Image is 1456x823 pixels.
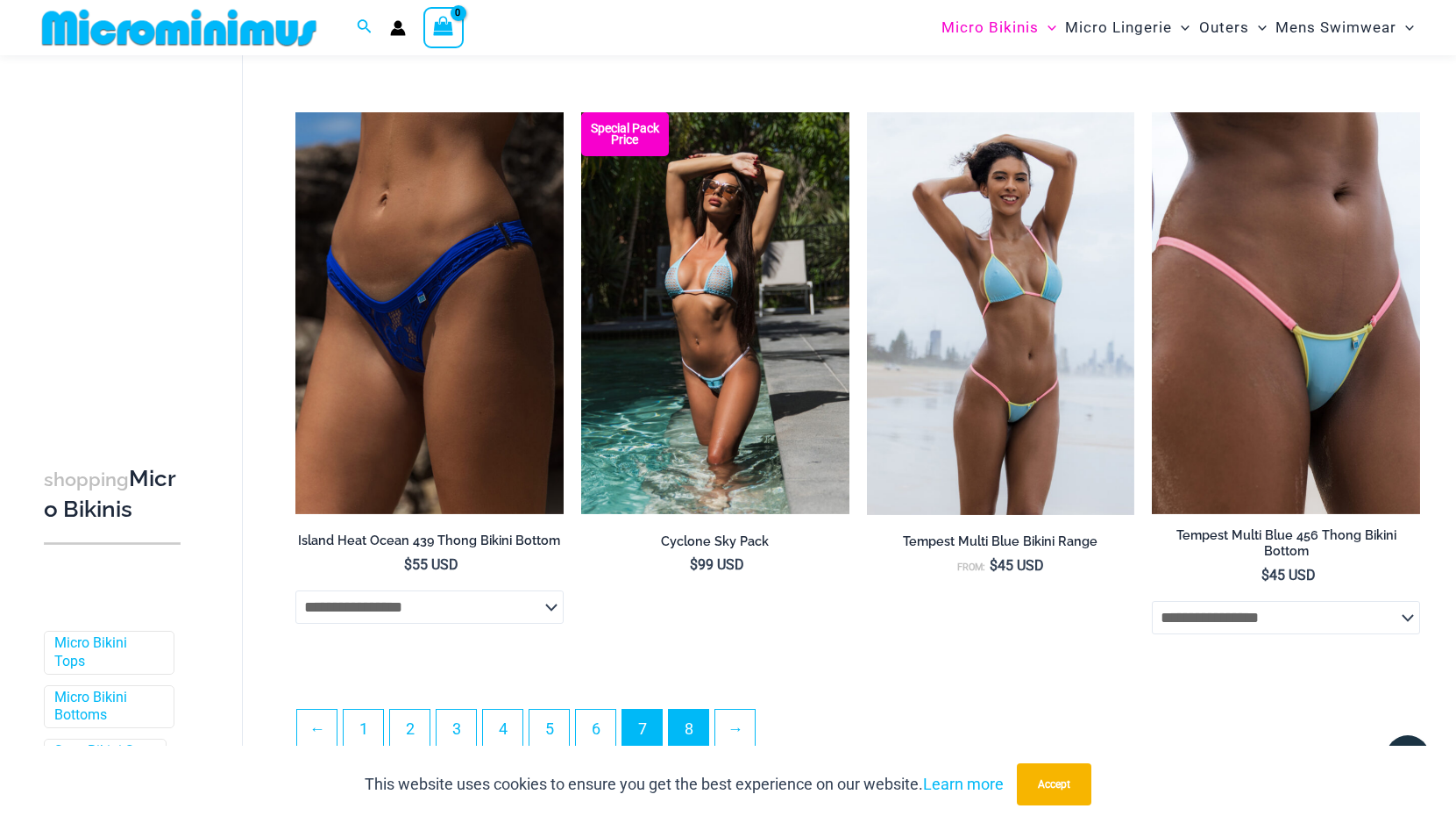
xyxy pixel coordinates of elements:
[867,533,1135,556] a: Tempest Multi Blue Bikini Range
[690,556,744,573] bdi: 99 USD
[295,112,564,515] img: Island Heat Ocean 439 Bottom 01
[576,710,615,749] a: Page 6
[1152,112,1420,515] a: Tempest Multi Blue 456 Bottom 01Tempest Multi Blue 312 Top 456 Bottom 07Tempest Multi Blue 312 To...
[867,112,1135,515] img: Tempest Multi Blue 312 Top 456 Bottom 01
[1249,5,1267,50] span: Menu Toggle
[1275,5,1396,50] span: Mens Swimwear
[1261,567,1269,583] span: $
[934,3,1421,53] nav: Site Navigation
[437,710,476,749] a: Page 3
[923,775,1004,793] a: Learn more
[1061,5,1194,50] a: Micro LingerieMenu ToggleMenu Toggle
[44,59,202,410] iframe: TrustedSite Certified
[581,112,849,515] a: Cyclone Sky 318 Top 4275 Bottom 04 Cyclone Sky 318 Top 4275 Bottom 05Cyclone Sky 318 Top 4275 Bot...
[581,533,849,550] h2: Cyclone Sky Pack
[690,556,698,573] span: $
[297,710,337,749] a: ←
[581,123,669,146] b: Special Pack Price
[390,20,406,36] a: Account icon link
[295,533,564,549] h2: Island Heat Ocean 439 Thong Bikini Bottom
[404,556,412,573] span: $
[483,710,522,749] a: Page 4
[54,742,153,761] a: Sexy Bikini Sets
[581,533,849,556] a: Cyclone Sky Pack
[423,7,464,47] a: View Shopping Cart, empty
[990,557,998,574] span: $
[54,634,160,671] a: Micro Bikini Tops
[344,710,383,749] a: Page 1
[54,689,160,726] a: Micro Bikini Bottoms
[295,709,1420,760] nav: Product Pagination
[937,5,1061,50] a: Micro BikinisMenu ToggleMenu Toggle
[1017,763,1091,805] button: Accept
[1172,5,1190,50] span: Menu Toggle
[867,112,1135,515] a: Tempest Multi Blue 312 Top 456 Bottom 01Tempest Multi Blue 312 Top 456 Bottom 02Tempest Multi Blu...
[365,771,1004,798] p: This website uses cookies to ensure you get the best experience on our website.
[1152,112,1420,515] img: Tempest Multi Blue 456 Bottom 01
[404,556,458,573] bdi: 55 USD
[622,710,662,749] span: Page 7
[1152,527,1420,567] a: Tempest Multi Blue 456 Thong Bikini Bottom
[941,5,1039,50] span: Micro Bikinis
[35,8,323,47] img: MM SHOP LOGO FLAT
[669,710,708,749] a: Page 8
[867,533,1135,550] h2: Tempest Multi Blue Bikini Range
[44,464,181,525] h3: Micro Bikinis
[529,710,569,749] a: Page 5
[581,112,849,515] img: Cyclone Sky 318 Top 4275 Bottom 04
[715,710,755,749] a: →
[957,562,985,573] span: From:
[1199,5,1249,50] span: Outers
[1261,567,1316,583] bdi: 45 USD
[990,557,1044,574] bdi: 45 USD
[1039,5,1056,50] span: Menu Toggle
[357,17,373,39] a: Search icon link
[295,533,564,555] a: Island Heat Ocean 439 Thong Bikini Bottom
[295,112,564,515] a: Island Heat Ocean 439 Bottom 01Island Heat Ocean 439 Bottom 02Island Heat Ocean 439 Bottom 02
[1271,5,1418,50] a: Mens SwimwearMenu ToggleMenu Toggle
[1152,527,1420,560] h2: Tempest Multi Blue 456 Thong Bikini Bottom
[1065,5,1172,50] span: Micro Lingerie
[390,710,430,749] a: Page 2
[44,469,129,490] span: shopping
[1195,5,1271,50] a: OutersMenu ToggleMenu Toggle
[1396,5,1414,50] span: Menu Toggle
